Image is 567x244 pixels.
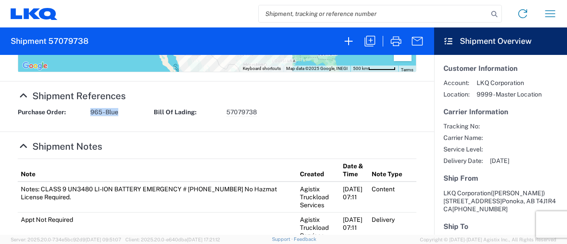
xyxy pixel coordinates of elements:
span: Client: 2025.20.0-e640dba [125,237,220,242]
h5: Ship From [443,174,558,182]
h5: Carrier Information [443,108,558,116]
span: Tracking No: [443,122,483,130]
th: Note Type [369,159,416,182]
button: Map Scale: 500 km per 58 pixels [350,66,398,72]
strong: Bill Of Lading: [154,108,220,116]
span: Copyright © [DATE]-[DATE] Agistix Inc., All Rights Reserved [420,236,556,244]
button: Keyboard shortcuts [243,66,281,72]
th: Note [18,159,297,182]
h2: Shipment 57079738 [11,36,89,46]
h5: Customer Information [443,64,558,73]
span: Server: 2025.20.0-734e5bc92d9 [11,237,121,242]
span: Map data ©2025 Google, INEGI [286,66,348,71]
td: Appt Not Required [18,212,297,243]
span: [DATE] 09:51:07 [85,237,121,242]
span: Account: [443,79,470,87]
td: Agistix Truckload Services [297,212,340,243]
td: [DATE] 07:11 [340,212,369,243]
img: Google [20,60,50,72]
span: [DATE] [490,157,509,165]
td: Content [369,182,416,213]
th: Date & Time [340,159,369,182]
span: 57079738 [226,108,257,116]
a: Hide Details [18,90,126,101]
address: Ponoka, AB T4J1R4 CA [443,189,558,213]
a: Open this area in Google Maps (opens a new window) [20,60,50,72]
span: 965 - Blue [90,108,118,116]
span: ([PERSON_NAME]) [491,190,545,197]
a: Feedback [294,236,316,242]
span: [DATE] 17:21:12 [187,237,220,242]
td: Notes: CLASS 9 UN3480 LI-ION BATTERY EMERGENCY # [PHONE_NUMBER] No Hazmat License Required. [18,182,297,213]
span: LKQ Corporation [477,79,542,87]
td: [DATE] 07:11 [340,182,369,213]
input: Shipment, tracking or reference number [259,5,488,22]
a: Terms [401,67,413,72]
span: Delivery Date: [443,157,483,165]
th: Created [297,159,340,182]
span: 500 km [353,66,368,71]
td: Delivery [369,212,416,243]
span: LKQ Corporation [443,190,491,197]
strong: Purchase Order: [18,108,84,116]
span: Service Level: [443,145,483,153]
header: Shipment Overview [434,27,567,55]
span: Location: [443,90,470,98]
a: Hide Details [18,141,102,152]
h5: Ship To [443,222,558,231]
a: Support [272,236,294,242]
span: Carrier Name: [443,134,483,142]
td: Agistix Truckload Services [297,182,340,213]
span: [STREET_ADDRESS] [443,198,502,205]
span: [PHONE_NUMBER] [452,205,508,213]
span: 9999 - Master Location [477,90,542,98]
